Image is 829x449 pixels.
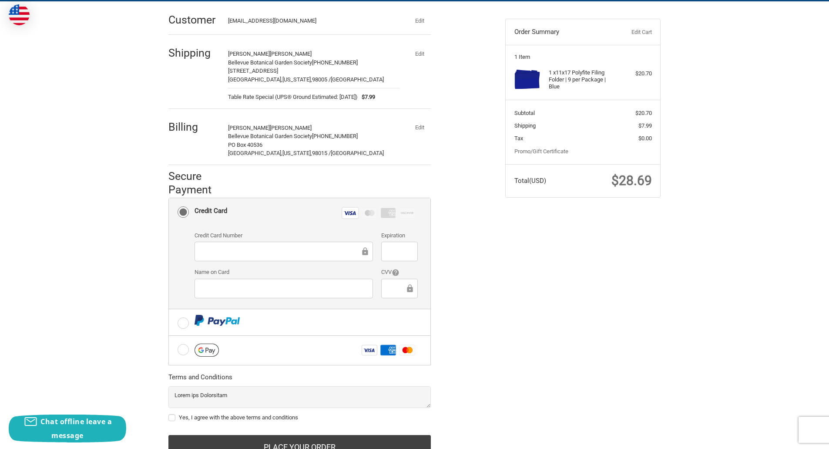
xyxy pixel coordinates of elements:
[408,14,431,27] button: Edit
[168,13,219,27] h2: Customer
[228,68,278,74] span: [STREET_ADDRESS]
[9,4,30,25] img: duty and tax information for United States
[514,135,523,142] span: Tax
[312,133,358,139] span: [PHONE_NUMBER]
[228,142,262,148] span: PO Box 40536
[168,169,227,197] h2: Secure Payment
[282,76,312,83] span: [US_STATE],
[514,122,536,129] span: Shipping
[514,110,535,116] span: Subtotal
[514,148,568,155] a: Promo/Gift Certificate
[638,122,652,129] span: $7.99
[331,76,384,83] span: [GEOGRAPHIC_DATA]
[381,231,417,240] label: Expiration
[228,17,392,25] div: [EMAIL_ADDRESS][DOMAIN_NAME]
[282,150,312,156] span: [US_STATE],
[228,150,282,156] span: [GEOGRAPHIC_DATA],
[228,93,358,101] span: Table Rate Special (UPS® Ground Estimated: [DATE])
[168,46,219,60] h2: Shipping
[358,93,376,101] span: $7.99
[201,284,367,294] iframe: Secure Credit Card Frame - Cardholder Name
[228,51,270,57] span: [PERSON_NAME]
[514,28,609,37] h3: Order Summary
[514,177,546,185] span: Total (USD)
[270,125,312,131] span: [PERSON_NAME]
[514,54,652,61] h3: 1 Item
[228,76,282,83] span: [GEOGRAPHIC_DATA],
[201,246,360,257] iframe: Secure Credit Card Frame - Credit Card Number
[195,344,219,357] img: Google Pay icon
[228,125,270,131] span: [PERSON_NAME]
[549,69,615,91] h4: 1 x 11x17 Polyfite Filing Folder | 9 per Package | Blue
[40,417,112,440] span: Chat offline leave a message
[168,372,232,386] legend: Terms and Conditions
[168,386,431,408] textarea: Lorem ips Dolorsitam Consectet adipisc Elit sed doei://tem.48i33.utl Etdolor ma aliq://eni.88a34....
[408,122,431,134] button: Edit
[331,150,384,156] span: [GEOGRAPHIC_DATA]
[611,173,652,188] span: $28.69
[270,51,312,57] span: [PERSON_NAME]
[608,28,651,37] a: Edit Cart
[635,110,652,116] span: $20.70
[408,47,431,60] button: Edit
[312,59,358,66] span: [PHONE_NUMBER]
[638,135,652,142] span: $0.00
[9,415,126,442] button: Chat offline leave a message
[195,231,373,240] label: Credit Card Number
[228,133,312,139] span: Bellevue Botanical Garden Society
[312,76,331,83] span: 98005 /
[168,414,431,421] label: Yes, I agree with the above terms and conditions
[195,315,240,326] img: PayPal icon
[195,268,373,277] label: Name on Card
[168,120,219,134] h2: Billing
[618,69,652,78] div: $20.70
[228,59,312,66] span: Bellevue Botanical Garden Society
[381,268,417,277] label: CVV
[387,284,405,294] iframe: Secure Credit Card Frame - CVV
[312,150,331,156] span: 98015 /
[387,246,411,257] iframe: Secure Credit Card Frame - Expiration Date
[195,204,227,218] div: Credit Card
